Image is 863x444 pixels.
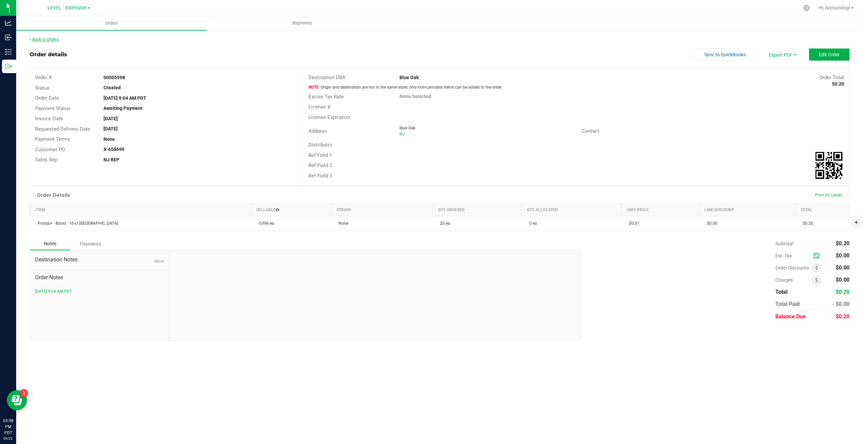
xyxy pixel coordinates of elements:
[34,221,118,226] span: Protab+ - Boost - 10-ct [GEOGRAPHIC_DATA]
[154,259,164,263] span: None
[331,204,433,216] th: Strain
[308,104,330,110] span: License #
[35,105,70,112] span: Payment Status
[526,221,537,226] span: 0 ea
[399,126,415,130] span: Blue Oak
[836,277,850,283] span: $0.00
[255,221,274,226] span: -5396 ea
[775,301,800,307] span: Total Paid
[775,289,787,295] span: Total
[35,95,59,101] span: Order Date
[48,5,87,11] span: LEVEL - Extension
[35,256,164,264] span: Destination Notes
[622,204,700,216] th: Unit Price
[103,95,146,101] strong: [DATE] 9:04 AM PDT
[5,20,12,26] inline-svg: Analytics
[522,204,622,216] th: Qty Allocated
[308,114,350,120] span: License Expiration
[775,241,793,246] span: Subtotal
[35,147,65,153] span: Customer PO
[35,74,52,81] span: Order #
[809,49,850,61] button: Edit Order
[704,221,717,226] span: $0.00
[836,289,850,295] span: $0.20
[819,5,850,10] span: Hi, Accounting!
[3,418,13,436] p: 03:58 PM PDT
[30,204,251,216] th: Item
[35,136,70,142] span: Payment Terms
[35,288,72,294] button: [DATE] 9:04 AM PDT
[103,157,119,162] strong: NJ REP
[819,74,844,81] span: Order Total
[704,52,746,57] span: Sync to QuickBooks
[35,274,164,282] span: Order Notes
[399,132,405,136] span: NJ
[30,237,70,250] div: Notes
[308,173,332,179] span: Ref Field 3
[30,37,59,42] a: Back to Orders
[103,75,125,80] strong: 00005598
[815,152,842,179] img: Scan me!
[399,94,431,99] strong: None Selected
[308,74,346,81] span: Destination DBA
[813,251,823,260] span: Calculate excise tax
[308,94,344,100] span: Excise Tax Rate
[7,390,27,410] iframe: Resource center
[582,128,599,134] span: Contact
[335,221,348,226] span: None
[35,157,57,163] span: Sales Rep
[103,136,115,142] strong: None
[694,49,755,61] button: Sync to QuickBooks
[103,85,121,90] strong: Created
[5,34,12,41] inline-svg: Inbound
[16,16,207,30] a: Orders
[836,252,850,259] span: $0.00
[70,238,111,250] div: Payments
[775,253,811,258] span: Est. Tax
[815,152,842,179] qrcode: 00005598
[308,162,332,168] span: Ref Field 2
[762,49,802,61] li: Export PDF
[626,221,639,226] span: $0.01
[819,52,840,57] span: Edit Order
[775,313,806,320] span: Balance Due
[103,147,124,152] strong: X-658699
[207,16,397,30] a: Shipments
[96,20,127,26] span: Orders
[283,20,321,26] span: Shipments
[35,126,90,132] span: Requested Delivery Date
[308,142,332,148] span: Distributor
[832,301,850,307] span: - $0.00
[308,128,327,134] span: Address
[5,63,12,70] inline-svg: Outbound
[836,313,850,320] span: $0.20
[103,105,143,111] strong: Awaiting Payment
[103,116,118,121] strong: [DATE]
[30,51,67,59] div: Order details
[775,277,812,283] span: Charges
[103,126,118,131] strong: [DATE]
[433,204,522,216] th: Qty Ordered
[437,221,450,226] span: 20 ea
[700,204,795,216] th: Line Discount
[799,221,813,226] span: $0.20
[35,116,63,122] span: Invoice Date
[832,81,844,87] strong: $0.20
[836,240,850,247] span: $0.20
[802,5,811,11] div: Manage settings
[37,192,70,198] h1: Order Details
[815,193,842,197] span: Print All Labels
[399,75,419,80] strong: Blue Oak
[5,49,12,55] inline-svg: Inventory
[35,85,50,91] span: Status
[775,265,812,271] span: Order Discounts
[795,204,849,216] th: Total
[3,436,13,441] p: 09/22
[20,389,28,397] iframe: Resource center unread badge
[836,264,850,271] span: $0.00
[308,152,332,158] span: Ref Field 1
[308,85,502,90] span: Origin and destination are not in the same state; only non-cannabis items can be added to the order.
[251,204,331,216] th: Sellable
